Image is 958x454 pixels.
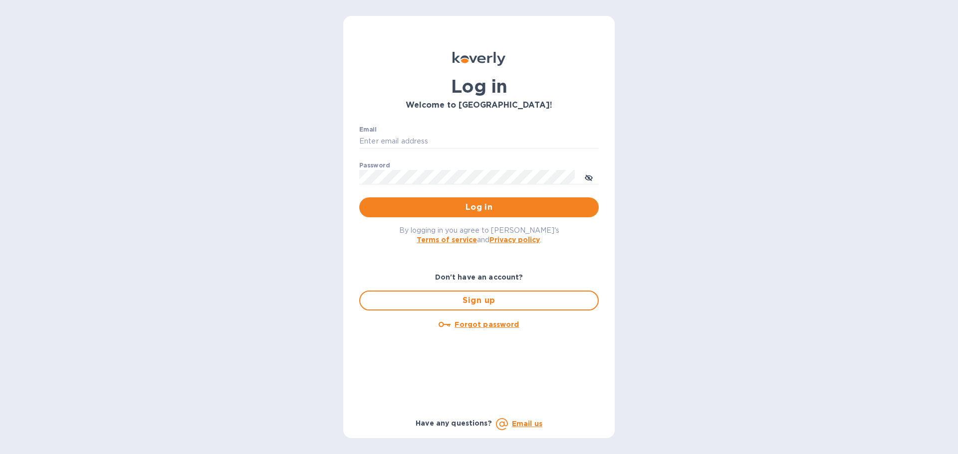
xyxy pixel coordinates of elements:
[359,134,599,149] input: Enter email address
[359,101,599,110] h3: Welcome to [GEOGRAPHIC_DATA]!
[359,76,599,97] h1: Log in
[359,162,390,168] label: Password
[417,236,477,244] a: Terms of service
[453,52,505,66] img: Koverly
[416,419,492,427] b: Have any questions?
[489,236,540,244] a: Privacy policy
[455,320,519,328] u: Forgot password
[435,273,523,281] b: Don't have an account?
[512,420,542,428] a: Email us
[368,295,590,306] span: Sign up
[359,127,377,133] label: Email
[579,167,599,187] button: toggle password visibility
[359,197,599,217] button: Log in
[399,226,559,244] span: By logging in you agree to [PERSON_NAME]'s and .
[359,291,599,310] button: Sign up
[367,201,591,213] span: Log in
